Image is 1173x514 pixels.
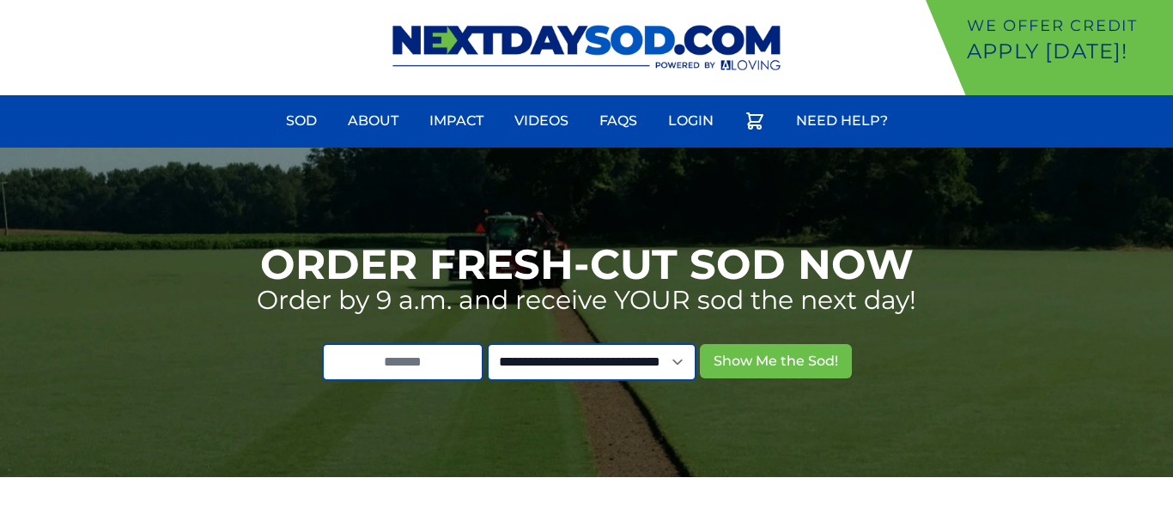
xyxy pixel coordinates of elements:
[786,100,898,142] a: Need Help?
[967,14,1166,38] p: We offer Credit
[658,100,724,142] a: Login
[260,244,914,285] h1: Order Fresh-Cut Sod Now
[337,100,409,142] a: About
[967,38,1166,65] p: Apply [DATE]!
[276,100,327,142] a: Sod
[419,100,494,142] a: Impact
[257,285,916,316] p: Order by 9 a.m. and receive YOUR sod the next day!
[589,100,647,142] a: FAQs
[504,100,579,142] a: Videos
[700,344,852,378] button: Show Me the Sod!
